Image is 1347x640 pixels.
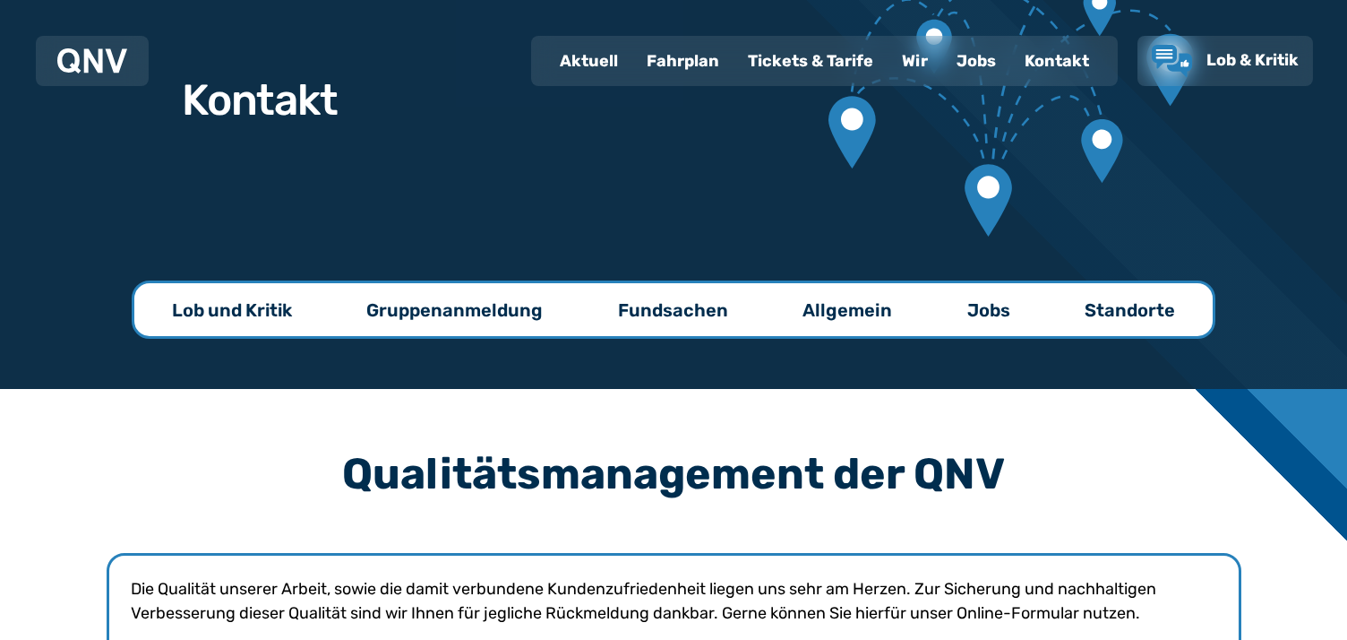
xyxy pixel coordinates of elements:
a: Fahrplan [632,38,734,84]
a: Lob & Kritik [1152,45,1299,77]
a: Tickets & Tarife [734,38,888,84]
h1: Kontakt [182,79,338,122]
a: Kontakt [1010,38,1103,84]
p: Jobs [967,298,1010,323]
a: Allgemein [767,283,928,336]
h3: Qualitätsmanagement der QNV [107,453,1241,496]
p: Gruppenanmeldung [366,298,543,323]
a: Jobs [942,38,1010,84]
a: Aktuell [545,38,632,84]
a: Jobs [931,283,1046,336]
a: Wir [888,38,942,84]
a: Standorte [1049,283,1211,336]
a: QNV Logo [57,43,127,79]
img: QNV Logo [57,48,127,74]
p: Standorte [1085,298,1175,323]
a: Gruppenanmeldung [330,283,579,336]
p: Die Qualität unserer Arbeit, sowie die damit verbundene Kundenzufriedenheit liegen uns sehr am He... [131,577,1217,626]
a: Fundsachen [582,283,764,336]
p: Fundsachen [618,298,728,323]
a: Lob und Kritik [136,283,328,336]
p: Allgemein [802,298,892,323]
span: Lob & Kritik [1206,50,1299,70]
p: Lob und Kritik [172,298,292,323]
